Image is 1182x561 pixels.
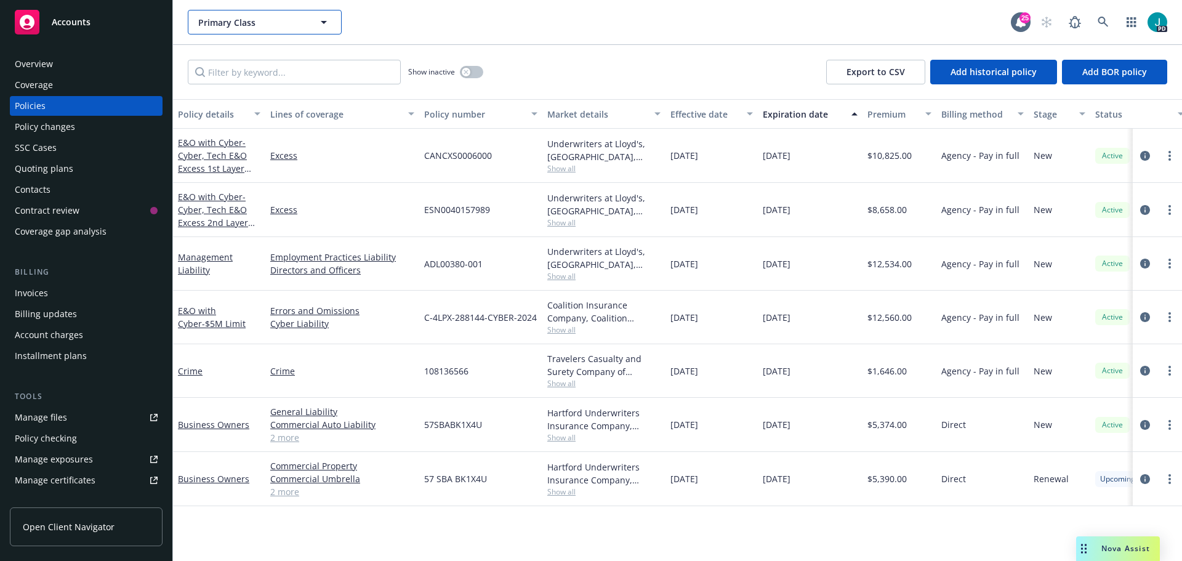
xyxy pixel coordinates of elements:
[10,117,163,137] a: Policy changes
[941,311,1019,324] span: Agency - Pay in full
[826,60,925,84] button: Export to CSV
[10,450,163,469] a: Manage exposures
[1034,108,1072,121] div: Stage
[941,472,966,485] span: Direct
[951,66,1037,78] span: Add historical policy
[1162,310,1177,325] a: more
[202,318,246,329] span: - $5M Limit
[670,108,739,121] div: Effective date
[763,203,790,216] span: [DATE]
[1100,474,1135,485] span: Upcoming
[1034,365,1052,377] span: New
[1062,60,1167,84] button: Add BOR policy
[270,485,414,498] a: 2 more
[670,365,698,377] span: [DATE]
[763,311,790,324] span: [DATE]
[547,461,661,486] div: Hartford Underwriters Insurance Company, Hartford Insurance Group
[270,251,414,264] a: Employment Practices Liability
[15,180,50,200] div: Contacts
[547,486,661,497] span: Show all
[763,149,790,162] span: [DATE]
[270,149,414,162] a: Excess
[1138,148,1152,163] a: circleInformation
[1034,257,1052,270] span: New
[758,99,862,129] button: Expiration date
[270,405,414,418] a: General Liability
[941,418,966,431] span: Direct
[15,222,107,241] div: Coverage gap analysis
[547,325,661,335] span: Show all
[547,432,661,443] span: Show all
[270,203,414,216] a: Excess
[10,346,163,366] a: Installment plans
[424,257,483,270] span: ADL00380-001
[178,108,247,121] div: Policy details
[867,472,907,485] span: $5,390.00
[188,10,342,34] button: Primary Class
[941,203,1019,216] span: Agency - Pay in full
[270,264,414,276] a: Directors and Officers
[15,304,77,324] div: Billing updates
[15,117,75,137] div: Policy changes
[1119,10,1144,34] a: Switch app
[424,472,487,485] span: 57 SBA BK1X4U
[1034,10,1059,34] a: Start snowing
[862,99,936,129] button: Premium
[1162,148,1177,163] a: more
[547,163,661,174] span: Show all
[763,257,790,270] span: [DATE]
[270,365,414,377] a: Crime
[10,304,163,324] a: Billing updates
[941,149,1019,162] span: Agency - Pay in full
[1162,203,1177,217] a: more
[1034,418,1052,431] span: New
[23,520,115,533] span: Open Client Navigator
[408,67,455,77] span: Show inactive
[936,99,1029,129] button: Billing method
[547,192,661,217] div: Underwriters at Lloyd's, [GEOGRAPHIC_DATA], [PERSON_NAME] of London, CFC Underwriting, CRC Group
[15,138,57,158] div: SSC Cases
[52,17,90,27] span: Accounts
[15,96,46,116] div: Policies
[1029,99,1090,129] button: Stage
[178,365,203,377] a: Crime
[424,108,524,121] div: Policy number
[178,473,249,485] a: Business Owners
[1034,311,1052,324] span: New
[1162,418,1177,432] a: more
[670,203,698,216] span: [DATE]
[424,311,537,324] span: C-4LPX-288144-CYBER-2024
[15,429,77,448] div: Policy checking
[1100,150,1125,161] span: Active
[424,418,482,431] span: 57SBABK1X4U
[15,346,87,366] div: Installment plans
[178,191,248,241] a: E&O with Cyber
[1162,472,1177,486] a: more
[10,470,163,490] a: Manage certificates
[1100,258,1125,269] span: Active
[763,418,790,431] span: [DATE]
[547,378,661,389] span: Show all
[1019,12,1031,23] div: 25
[1138,256,1152,271] a: circleInformation
[670,311,698,324] span: [DATE]
[1148,12,1167,32] img: photo
[547,406,661,432] div: Hartford Underwriters Insurance Company, Hartford Insurance Group
[547,299,661,325] div: Coalition Insurance Company, Coalition Insurance Solutions (Carrier), CRC Group
[10,408,163,427] a: Manage files
[930,60,1057,84] button: Add historical policy
[270,459,414,472] a: Commercial Property
[10,180,163,200] a: Contacts
[1034,472,1069,485] span: Renewal
[10,283,163,303] a: Invoices
[15,201,79,220] div: Contract review
[547,245,661,271] div: Underwriters at Lloyd's, [GEOGRAPHIC_DATA], [PERSON_NAME] of [GEOGRAPHIC_DATA], RT Specialty Insu...
[15,75,53,95] div: Coverage
[547,137,661,163] div: Underwriters at Lloyd's, [GEOGRAPHIC_DATA], [PERSON_NAME] of [GEOGRAPHIC_DATA], DUAL Commercial L...
[547,217,661,228] span: Show all
[10,222,163,241] a: Coverage gap analysis
[15,470,95,490] div: Manage certificates
[1034,149,1052,162] span: New
[867,149,912,162] span: $10,825.00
